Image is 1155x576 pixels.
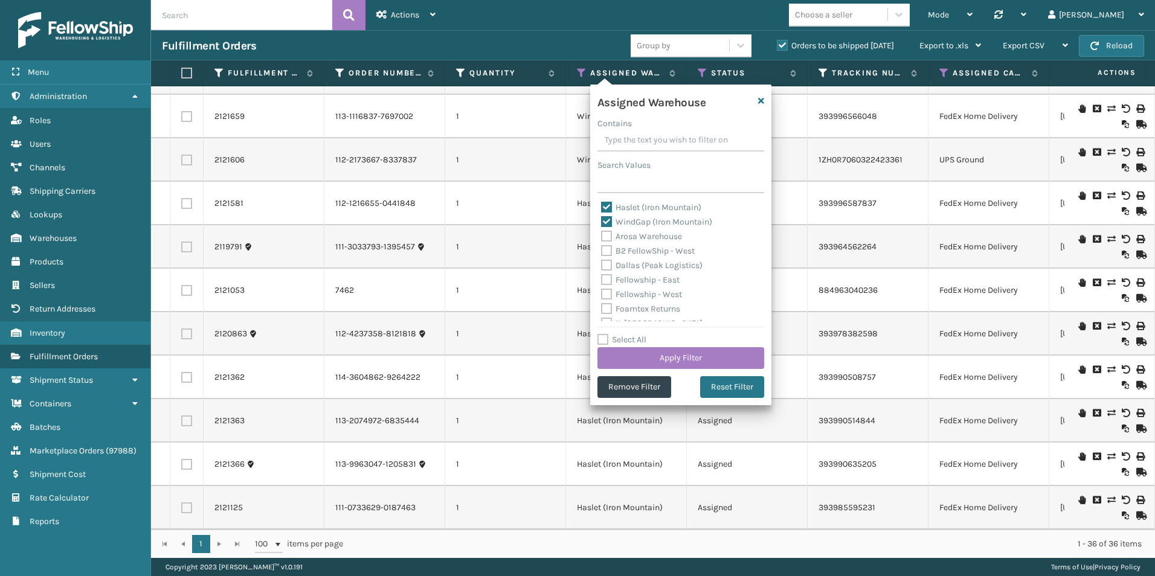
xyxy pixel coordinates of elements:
i: Print Label [1136,235,1144,243]
a: 393990508757 [819,372,876,382]
label: Select All [597,334,646,345]
td: 1 [445,138,566,182]
label: Tracking Number [832,68,905,78]
a: 7462 [335,284,354,296]
a: 2121659 [214,110,245,123]
a: 112-2173667-8337837 [335,154,417,166]
i: Reoptimize [1122,424,1129,433]
i: Print Label [1136,322,1144,330]
td: 1 [445,225,566,269]
a: 393964562264 [819,242,877,252]
span: Mode [928,10,949,20]
label: Assigned Warehouse [590,68,663,78]
p: Copyright 2023 [PERSON_NAME]™ v 1.0.191 [166,558,303,576]
a: 112-1216655-0441848 [335,197,416,210]
i: Void Label [1122,496,1129,504]
i: Cancel Fulfillment Order [1093,452,1100,461]
span: Reports [30,516,59,526]
a: 2119791 [214,241,242,253]
i: Mark as Shipped [1136,511,1144,520]
i: On Hold [1078,496,1086,504]
a: 113-9963047-1205831 [335,458,416,470]
td: Haslet (Iron Mountain) [566,225,687,269]
label: Foamtex Returns [601,304,680,314]
span: Administration [30,91,87,101]
a: 2121053 [214,284,245,296]
i: Mark as Shipped [1136,294,1144,302]
i: Void Label [1122,409,1129,417]
td: Haslet (Iron Mountain) [566,443,687,486]
button: Reset Filter [700,376,764,398]
i: Reoptimize [1122,381,1129,389]
a: Terms of Use [1051,563,1093,571]
div: 1 - 36 of 36 items [360,538,1142,550]
td: 1 [445,443,566,486]
input: Type the text you wish to filter on [597,130,764,152]
i: Change shipping [1107,191,1115,200]
a: 113-1116837-7697002 [335,110,413,123]
i: On Hold [1078,452,1086,461]
i: On Hold [1078,322,1086,330]
td: FedEx Home Delivery [928,443,1049,486]
i: Change shipping [1107,365,1115,374]
span: Fulfillment Orders [30,351,98,362]
i: Print Label [1136,278,1144,287]
a: 2121362 [214,371,245,383]
h4: Assigned Warehouse [597,92,706,110]
span: items per page [255,535,343,553]
label: Fellowship - East [601,275,680,285]
label: Fellowship - West [601,289,682,299]
a: 393990635205 [819,459,877,469]
i: Cancel Fulfillment Order [1093,409,1100,417]
a: 111-3033793-1395457 [335,241,415,253]
i: Void Label [1122,278,1129,287]
i: Cancel Fulfillment Order [1093,322,1100,330]
span: Shipment Status [30,375,93,385]
i: Change shipping [1107,148,1115,156]
span: Users [30,139,51,149]
span: ( 97988 ) [106,446,137,456]
a: 393996566048 [819,111,877,121]
td: 1 [445,95,566,138]
label: WindGap (Iron Mountain) [601,217,712,227]
a: 393978382598 [819,328,878,339]
i: Reoptimize [1122,120,1129,129]
button: Remove Filter [597,376,671,398]
div: Group by [637,39,671,52]
label: B2 FellowShip - West [601,246,695,256]
i: Mark as Shipped [1136,120,1144,129]
i: Void Label [1122,322,1129,330]
i: Reoptimize [1122,338,1129,346]
i: Void Label [1122,452,1129,461]
h3: Fulfillment Orders [162,39,256,53]
i: On Hold [1078,278,1086,287]
i: On Hold [1078,365,1086,374]
span: Channels [30,162,65,173]
span: Sellers [30,280,55,290]
a: 2121606 [214,154,245,166]
td: 1 [445,182,566,225]
td: UPS Ground [928,138,1049,182]
a: 114-3604862-9264222 [335,371,420,383]
label: Arosa Warehouse [601,231,682,242]
a: 2121581 [214,197,243,210]
img: logo [18,12,133,48]
i: Void Label [1122,365,1129,374]
i: Mark as Shipped [1136,251,1144,259]
span: Warehouses [30,233,77,243]
i: Cancel Fulfillment Order [1093,191,1100,200]
span: Containers [30,398,71,409]
a: 2121366 [214,458,245,470]
td: Haslet (Iron Mountain) [566,356,687,399]
a: 884963040236 [819,285,878,295]
i: Cancel Fulfillment Order [1093,148,1100,156]
i: Change shipping [1107,496,1115,504]
label: Fulfillment Order Id [228,68,301,78]
i: Mark as Shipped [1136,468,1144,476]
a: 113-2074972-6835444 [335,415,419,427]
span: Shipment Cost [30,469,86,479]
td: Haslet (Iron Mountain) [566,182,687,225]
td: FedEx Home Delivery [928,225,1049,269]
td: Assigned [687,486,808,530]
i: Print Label [1136,409,1144,417]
